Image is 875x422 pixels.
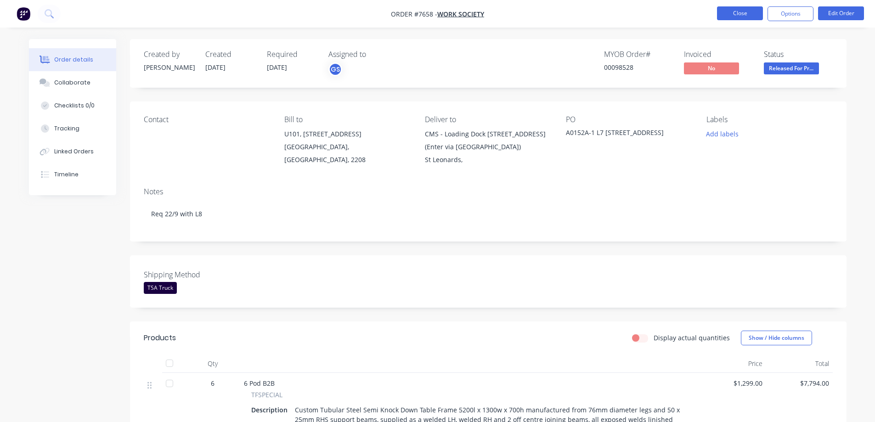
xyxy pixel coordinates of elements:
div: Products [144,332,176,343]
div: Checklists 0/0 [54,101,95,110]
div: PO [566,115,692,124]
div: Created [205,50,256,59]
div: A0152A-1 L7 [STREET_ADDRESS] [566,128,681,141]
span: [DATE] [205,63,226,72]
button: Checklists 0/0 [29,94,116,117]
div: Status [764,50,833,59]
div: Assigned to [328,50,420,59]
span: Order #7658 - [391,10,437,18]
button: Edit Order [818,6,864,20]
div: CMS - Loading Dock [STREET_ADDRESS] (Enter via [GEOGRAPHIC_DATA])St Leonards, [425,128,551,166]
label: Shipping Method [144,269,259,280]
div: Total [766,354,833,373]
div: Labels [706,115,832,124]
button: Released For Pr... [764,62,819,76]
button: Close [717,6,763,20]
div: Bill to [284,115,410,124]
img: Factory [17,7,30,21]
div: U101, [STREET_ADDRESS] [284,128,410,141]
div: U101, [STREET_ADDRESS][GEOGRAPHIC_DATA], [GEOGRAPHIC_DATA], 2208 [284,128,410,166]
div: Description [251,403,291,416]
button: GS [328,62,342,76]
span: No [684,62,739,74]
div: Notes [144,187,833,196]
div: St Leonards, [425,153,551,166]
button: Timeline [29,163,116,186]
span: $7,794.00 [770,378,829,388]
div: TSA Truck [144,282,177,294]
div: Timeline [54,170,79,179]
div: 00098528 [604,62,673,72]
div: CMS - Loading Dock [STREET_ADDRESS] (Enter via [GEOGRAPHIC_DATA]) [425,128,551,153]
div: Created by [144,50,194,59]
div: Tracking [54,124,79,133]
label: Display actual quantities [654,333,730,343]
button: Show / Hide columns [741,331,812,345]
span: TFSPECIAL [251,390,282,399]
div: Req 22/9 with L8 [144,200,833,228]
div: [PERSON_NAME] [144,62,194,72]
div: Linked Orders [54,147,94,156]
div: [GEOGRAPHIC_DATA], [GEOGRAPHIC_DATA], 2208 [284,141,410,166]
div: Collaborate [54,79,90,87]
div: Invoiced [684,50,753,59]
span: 6 Pod B2B [244,379,275,388]
div: Deliver to [425,115,551,124]
span: 6 [211,378,215,388]
span: $1,299.00 [703,378,762,388]
div: Price [700,354,766,373]
button: Order details [29,48,116,71]
span: [DATE] [267,63,287,72]
div: Contact [144,115,270,124]
a: Work Society [437,10,484,18]
button: Add labels [701,128,744,140]
button: Tracking [29,117,116,140]
div: Required [267,50,317,59]
button: Options [768,6,813,21]
span: Released For Pr... [764,62,819,74]
div: MYOB Order # [604,50,673,59]
button: Collaborate [29,71,116,94]
button: Linked Orders [29,140,116,163]
div: Order details [54,56,93,64]
div: Qty [185,354,240,373]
